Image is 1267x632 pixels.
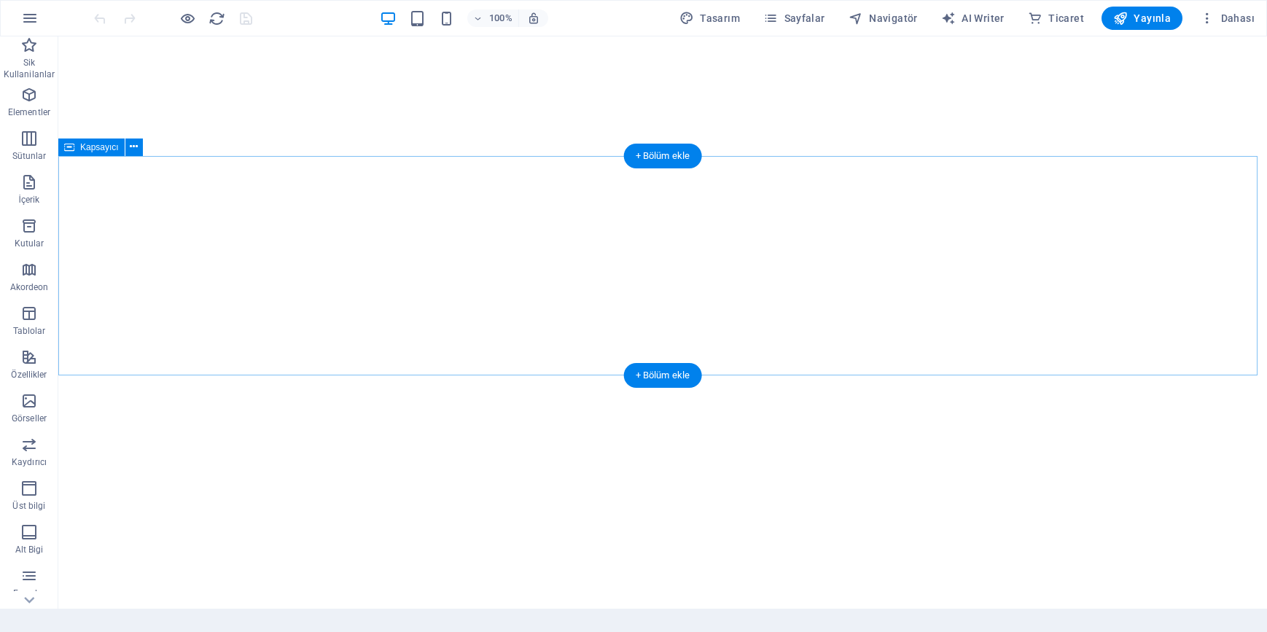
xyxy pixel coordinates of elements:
h6: 100% [489,9,512,27]
i: Sayfayı yeniden yükleyin [208,10,225,27]
span: Navigatör [849,11,918,26]
span: Yayınla [1113,11,1171,26]
p: Özellikler [11,369,47,381]
i: Yeniden boyutlandırmada yakınlaştırma düzeyini seçilen cihaza uyacak şekilde otomatik olarak ayarla. [527,12,540,25]
button: 100% [467,9,519,27]
button: reload [208,9,225,27]
div: + Bölüm ekle [624,144,702,168]
span: Dahası [1200,11,1255,26]
p: İçerik [18,194,39,206]
p: Kutular [15,238,44,249]
span: Kapsayıcı [80,143,119,152]
p: Formlar [13,588,45,599]
span: Tasarım [679,11,740,26]
button: Tasarım [674,7,746,30]
p: Kaydırıcı [12,456,47,468]
button: Ön izleme modundan çıkıp düzenlemeye devam etmek için buraya tıklayın [179,9,196,27]
button: Yayınla [1102,7,1182,30]
p: Alt Bigi [15,544,44,555]
button: Sayfalar [757,7,831,30]
p: Görseller [12,413,47,424]
span: Ticaret [1028,11,1084,26]
button: Ticaret [1022,7,1090,30]
p: Sütunlar [12,150,47,162]
p: Elementler [8,106,50,118]
div: + Bölüm ekle [624,363,702,388]
p: Üst bilgi [12,500,45,512]
button: AI Writer [935,7,1010,30]
p: Tablolar [13,325,46,337]
span: Sayfalar [763,11,825,26]
button: Dahası [1194,7,1260,30]
p: Akordeon [10,281,49,293]
button: Navigatör [843,7,924,30]
div: Tasarım (Ctrl+Alt+Y) [674,7,746,30]
span: AI Writer [941,11,1005,26]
